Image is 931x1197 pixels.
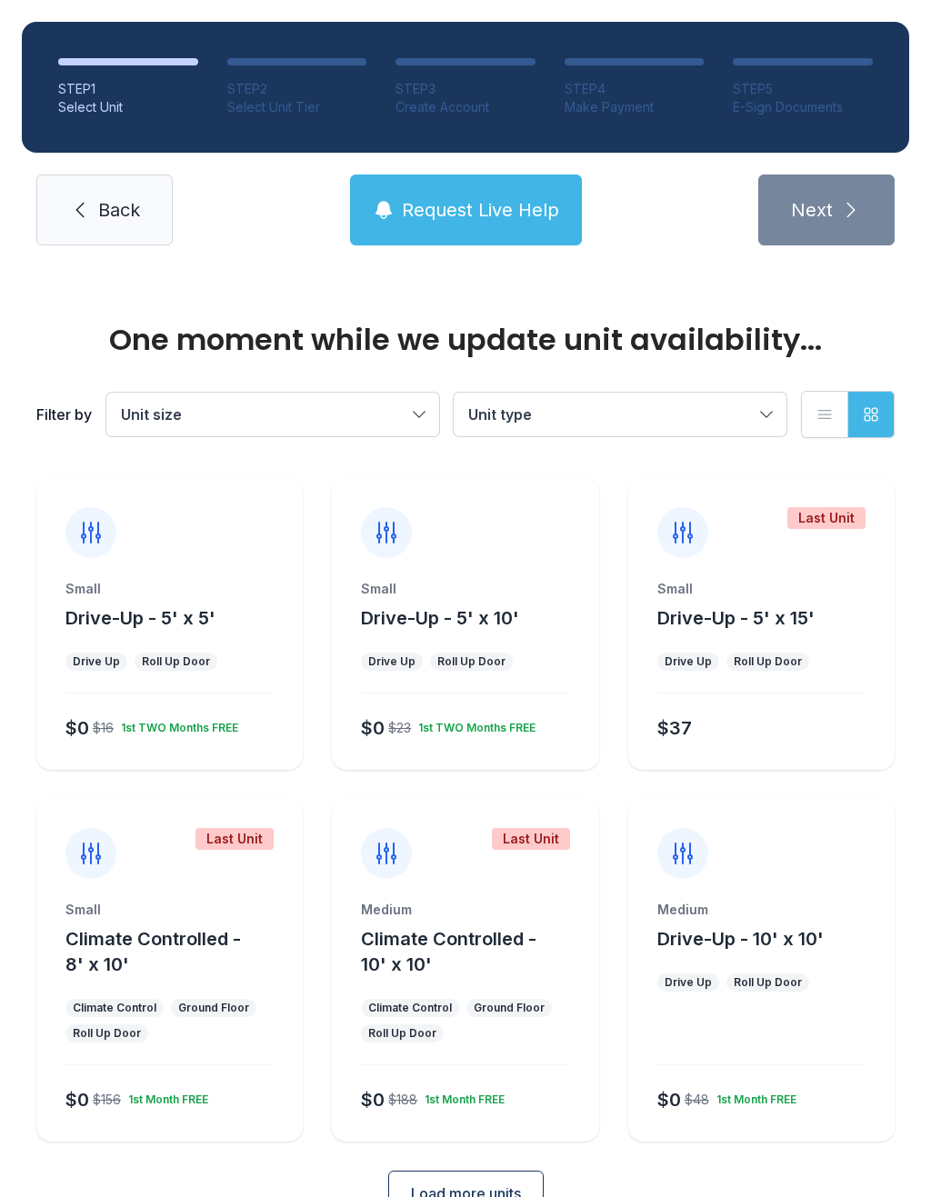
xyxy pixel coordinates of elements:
div: Roll Up Door [734,654,802,669]
span: Unit size [121,405,182,424]
div: 1st Month FREE [709,1085,796,1107]
div: Create Account [395,98,536,116]
div: Roll Up Door [142,654,210,669]
div: Climate Control [368,1001,452,1015]
div: $188 [388,1091,417,1109]
button: Drive-Up - 5' x 5' [65,605,215,631]
div: Select Unit [58,98,198,116]
div: Last Unit [787,507,866,529]
div: Drive Up [665,975,712,990]
div: $16 [93,719,114,737]
span: Climate Controlled - 8' x 10' [65,928,241,975]
div: Roll Up Door [368,1026,436,1041]
span: Climate Controlled - 10' x 10' [361,928,536,975]
div: Roll Up Door [734,975,802,990]
div: One moment while we update unit availability... [36,325,895,354]
div: Select Unit Tier [227,98,367,116]
div: Last Unit [492,828,570,850]
div: STEP 2 [227,80,367,98]
div: E-Sign Documents [733,98,873,116]
button: Unit size [106,393,439,436]
div: $48 [685,1091,709,1109]
div: Roll Up Door [73,1026,141,1041]
div: Drive Up [368,654,415,669]
div: $0 [65,715,89,741]
span: Request Live Help [402,197,559,223]
div: 1st Month FREE [417,1085,505,1107]
span: Drive-Up - 5' x 10' [361,607,519,629]
div: Small [65,901,274,919]
span: Drive-Up - 5' x 5' [65,607,215,629]
div: Medium [657,901,866,919]
button: Climate Controlled - 10' x 10' [361,926,591,977]
div: Drive Up [665,654,712,669]
span: Next [791,197,833,223]
button: Drive-Up - 5' x 10' [361,605,519,631]
button: Drive-Up - 10' x 10' [657,926,824,952]
div: $23 [388,719,411,737]
button: Unit type [454,393,786,436]
div: Ground Floor [474,1001,545,1015]
div: Climate Control [73,1001,156,1015]
div: STEP 3 [395,80,536,98]
div: Ground Floor [178,1001,249,1015]
div: Medium [361,901,569,919]
div: 1st TWO Months FREE [114,713,238,735]
button: Drive-Up - 5' x 15' [657,605,815,631]
div: $156 [93,1091,121,1109]
div: 1st TWO Months FREE [411,713,536,735]
div: Drive Up [73,654,120,669]
div: $0 [361,715,385,741]
div: STEP 1 [58,80,198,98]
div: STEP 5 [733,80,873,98]
div: Small [657,580,866,598]
div: 1st Month FREE [121,1085,208,1107]
div: $0 [361,1087,385,1112]
span: Drive-Up - 10' x 10' [657,928,824,950]
div: Last Unit [195,828,274,850]
button: Climate Controlled - 8' x 10' [65,926,295,977]
div: Make Payment [565,98,705,116]
span: Unit type [468,405,532,424]
span: Drive-Up - 5' x 15' [657,607,815,629]
div: Filter by [36,404,92,425]
div: Roll Up Door [437,654,506,669]
div: Small [65,580,274,598]
div: $37 [657,715,692,741]
div: STEP 4 [565,80,705,98]
span: Back [98,197,140,223]
div: $0 [65,1087,89,1112]
div: $0 [657,1087,681,1112]
div: Small [361,580,569,598]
